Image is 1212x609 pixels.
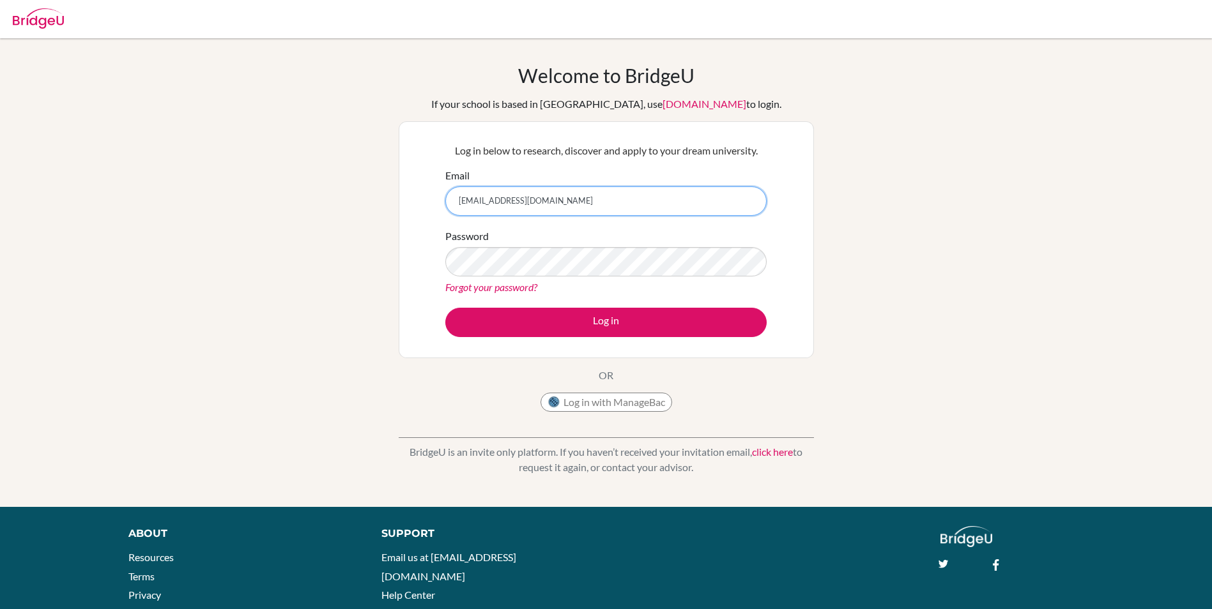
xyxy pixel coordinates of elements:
a: Forgot your password? [445,281,537,293]
button: Log in [445,308,767,337]
button: Log in with ManageBac [541,393,672,412]
p: Log in below to research, discover and apply to your dream university. [445,143,767,158]
div: About [128,526,353,541]
p: BridgeU is an invite only platform. If you haven’t received your invitation email, to request it ... [399,444,814,475]
div: Support [381,526,591,541]
img: logo_white@2x-f4f0deed5e89b7ecb1c2cc34c3e3d731f90f0f143d5ea2071677605dd97b5244.png [940,526,992,547]
a: click here [752,446,793,458]
div: If your school is based in [GEOGRAPHIC_DATA], use to login. [431,96,781,112]
h1: Welcome to BridgeU [518,64,694,87]
label: Email [445,168,470,183]
a: Terms [128,570,155,582]
a: [DOMAIN_NAME] [663,98,746,110]
img: Bridge-U [13,8,64,29]
a: Help Center [381,589,435,601]
a: Email us at [EMAIL_ADDRESS][DOMAIN_NAME] [381,551,516,582]
a: Resources [128,551,174,563]
a: Privacy [128,589,161,601]
p: OR [599,368,613,383]
label: Password [445,229,489,244]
